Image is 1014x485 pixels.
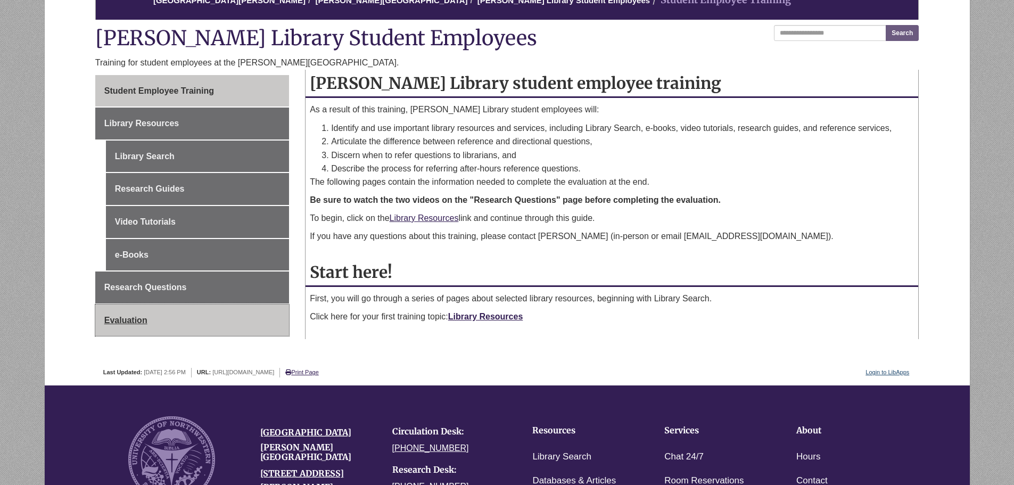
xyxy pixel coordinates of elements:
[310,176,914,188] p: The following pages contain the information needed to complete the evaluation at the end.
[95,58,399,67] span: Training for student employees at the [PERSON_NAME][GEOGRAPHIC_DATA].
[212,369,274,375] span: [URL][DOMAIN_NAME]
[144,369,186,375] span: [DATE] 2:56 PM
[390,213,459,223] a: Library Resources
[310,195,721,204] strong: Be sure to watch the two videos on the "Research Questions" page before completing the evaluation.
[104,283,187,292] span: Research Questions
[331,121,914,135] li: Identify and use important library resources and services, including Library Search, e-books, vid...
[104,316,147,325] span: Evaluation
[95,75,289,336] div: Guide Pages
[103,369,142,375] span: Last Updated:
[392,443,469,453] a: [PHONE_NUMBER]
[392,427,508,437] h4: Circulation Desk:
[104,86,214,95] span: Student Employee Training
[532,426,631,435] h4: Resources
[260,443,376,462] h4: [PERSON_NAME][GEOGRAPHIC_DATA]
[331,162,914,176] li: Describe the process for referring after-hours reference questions.
[310,230,914,243] p: If you have any questions about this training, please contact [PERSON_NAME] (in-person or email [...
[331,135,914,149] li: Articulate the difference between reference and directional questions,
[95,25,919,53] h1: [PERSON_NAME] Library Student Employees
[392,465,508,475] h4: Research Desk:
[95,75,289,107] a: Student Employee Training
[106,141,289,172] a: Library Search
[106,206,289,238] a: Video Tutorials
[796,449,820,465] a: Hours
[306,70,918,98] h2: [PERSON_NAME] Library student employee training
[95,108,289,139] a: Library Resources
[104,119,179,128] span: Library Resources
[310,103,914,116] p: As a result of this training, [PERSON_NAME] Library student employees will:
[260,427,351,438] a: [GEOGRAPHIC_DATA]
[532,449,591,465] a: Library Search
[664,426,763,435] h4: Services
[285,369,291,375] i: Print Page
[310,212,914,225] p: To begin, click on the link and continue through this guide.
[310,310,914,323] p: Click here for your first training topic:
[796,426,895,435] h4: About
[331,149,914,162] li: Discern when to refer questions to librarians, and
[106,173,289,205] a: Research Guides
[448,312,523,321] a: Library Resources
[106,239,289,271] a: e-Books
[306,259,918,287] h2: Start here!
[95,272,289,303] a: Research Questions
[664,449,704,465] a: Chat 24/7
[95,305,289,336] a: Evaluation
[865,369,909,375] a: Login to LibApps
[886,25,919,41] button: Search
[310,292,914,305] p: First, you will go through a series of pages about selected library resources, beginning with Lib...
[197,369,211,375] span: URL:
[285,369,318,375] a: Print Page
